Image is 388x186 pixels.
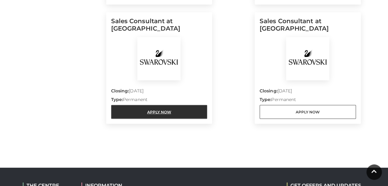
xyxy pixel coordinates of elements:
p: [DATE] [111,88,207,96]
strong: Closing: [260,88,277,94]
p: Permanent [260,96,356,105]
strong: Type: [260,97,271,102]
p: [DATE] [260,88,356,96]
h5: Sales Consultant at [GEOGRAPHIC_DATA] [260,17,356,37]
img: Swarovski [137,37,181,80]
strong: Closing: [111,88,129,94]
img: Swarovski [286,37,329,80]
a: Apply Now [111,105,207,119]
h5: Sales Consultant at [GEOGRAPHIC_DATA] [111,17,207,37]
p: Permanent [111,96,207,105]
strong: Type: [111,97,123,102]
a: Apply Now [260,105,356,119]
